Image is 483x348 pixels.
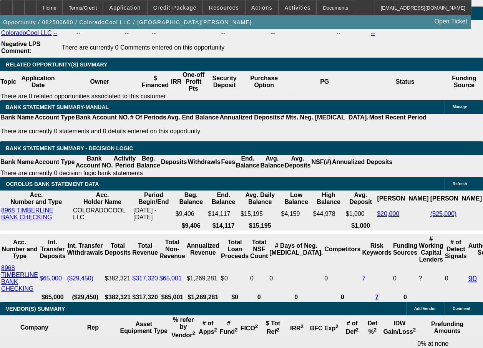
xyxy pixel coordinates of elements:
th: Bank Account NO. [75,155,113,169]
th: $9,406 [175,222,207,230]
b: Negative LPS Comment: [1,41,40,54]
th: $382,321 [105,293,131,301]
th: $1,000 [345,222,376,230]
button: Activities [279,0,317,15]
td: 0 [269,264,323,293]
td: -- [76,29,124,37]
th: Total Non-Revenue [159,235,186,263]
span: Bank Statement Summary - Decision Logic [6,145,133,151]
a: $317,320 [132,275,158,282]
td: -- [221,29,270,37]
th: Total Loan Proceeds [221,235,249,263]
th: Low Balance [281,191,312,206]
th: [PERSON_NAME] [377,191,429,206]
th: Deposits [161,155,188,169]
th: # Days of Neg. [MEDICAL_DATA]. [269,235,323,263]
span: There are currently 0 Comments entered on this opportunity [61,44,224,51]
sup: 2 [255,323,258,329]
a: Open Ticket [432,15,470,28]
th: Beg. Balance [175,191,207,206]
td: 0 [324,264,361,293]
sup: 2 [277,327,279,333]
b: # Fund [220,320,238,335]
th: # of Detect Signals [445,235,467,263]
th: Fees [221,155,236,169]
th: Application Date [17,71,59,93]
th: Risk Keywords [362,235,392,263]
th: Period Begin/End [133,191,174,206]
th: $65,001 [159,293,186,301]
th: Annualized Revenue [186,235,220,263]
button: Actions [246,0,278,15]
th: Avg. Deposits [284,155,311,169]
span: Credit Package [153,5,197,11]
th: Int. Transfer Deposits [39,235,66,263]
span: Opportunity / 082500660 / ColoradoCool LLC / [GEOGRAPHIC_DATA][PERSON_NAME] [3,19,252,25]
span: Comment [453,307,470,311]
th: 0 [250,293,268,301]
th: Int. Transfer Withdrawals [67,235,104,263]
sup: 2 [374,327,377,333]
td: -- [336,29,370,37]
sup: 2 [356,327,359,333]
th: $65,000 [39,293,66,301]
b: % refer by Vendor [171,317,195,338]
b: Company [20,324,48,331]
th: Acc. Number and Type [1,235,38,263]
b: # of Def [346,320,359,335]
button: Application [103,0,146,15]
span: Manage [453,105,467,109]
p: There are currently 0 statements and 0 details entered on this opportunity [0,128,427,135]
th: Most Recent Period [369,114,427,121]
td: $9,406 [175,207,207,221]
th: Avg. Balance [260,155,284,169]
button: Resources [203,0,245,15]
td: $4,159 [281,207,312,221]
span: Activities [285,5,311,11]
th: Acc. Number and Type [1,191,72,206]
td: 0 [393,264,418,293]
span: RELATED OPPORTUNITY(S) SUMMARY [6,61,107,68]
th: Sum of the Total NSF Count and Total Overdraft Fee Count from Ocrolus [250,235,268,263]
td: 0 [250,264,268,293]
th: IRR [171,71,182,93]
td: $1,000 [345,207,376,221]
span: OCROLUS BANK STATEMENT DATA [6,181,99,187]
th: Competitors [324,235,361,263]
a: ColoradoCool LLC [1,30,52,36]
th: PG [284,71,365,93]
span: VENDOR(S) SUMMARY [6,306,65,312]
b: BFC Exp [310,325,339,331]
b: # of Apps [199,320,217,335]
a: $65,000 [40,275,62,282]
td: [DATE] - [DATE] [133,207,174,221]
th: Funding Source [445,71,483,93]
a: 7 [362,275,365,282]
th: Acc. Holder Name [73,191,132,206]
td: -- [151,29,220,37]
th: Purchase Option [244,71,284,93]
span: Add Vendor [414,307,436,311]
a: 8968 TIMBERLINE BANK CHECKING [1,207,53,220]
th: Beg. Balance [136,155,160,169]
td: $44,978 [313,207,345,221]
td: -- [124,29,150,37]
a: ($25,000) [430,210,457,217]
th: Account Type [34,155,75,169]
span: Application [109,5,141,11]
b: Prefunding Amounts [431,321,463,334]
th: 0 [269,293,323,301]
b: IRR [290,325,304,331]
th: Total Revenue [132,235,158,263]
th: $15,195 [240,222,280,230]
th: Account Type [34,114,75,121]
td: $14,117 [207,207,239,221]
b: $ Tot Ref [266,320,280,335]
th: $1,269,281 [186,293,220,301]
sup: 2 [235,327,237,333]
th: $ Financed [140,71,171,93]
span: BANK STATEMENT SUMMARY-MANUAL [6,104,109,110]
th: End. Balance [236,155,260,169]
th: Avg. End Balance [167,114,219,121]
b: IDW Gain/Loss [383,320,416,335]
